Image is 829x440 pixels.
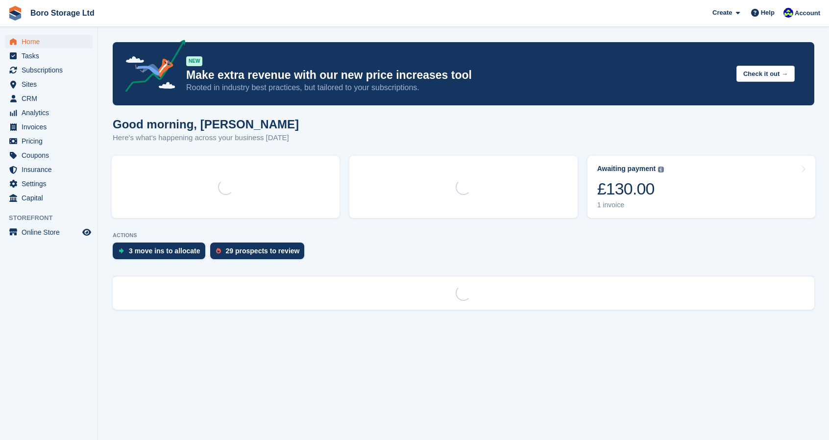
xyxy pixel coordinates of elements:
a: menu [5,106,93,120]
span: Tasks [22,49,80,63]
span: Storefront [9,213,98,223]
span: Subscriptions [22,63,80,77]
span: Settings [22,177,80,191]
span: Invoices [22,120,80,134]
a: menu [5,225,93,239]
img: prospect-51fa495bee0391a8d652442698ab0144808aea92771e9ea1ae160a38d050c398.svg [216,248,221,254]
button: Check it out → [736,66,795,82]
a: menu [5,191,93,205]
p: Rooted in industry best practices, but tailored to your subscriptions. [186,82,729,93]
a: Boro Storage Ltd [26,5,98,21]
a: menu [5,120,93,134]
p: Make extra revenue with our new price increases tool [186,68,729,82]
a: menu [5,163,93,176]
img: price-adjustments-announcement-icon-8257ccfd72463d97f412b2fc003d46551f7dbcb40ab6d574587a9cd5c0d94... [117,40,186,96]
a: menu [5,63,93,77]
div: NEW [186,56,202,66]
div: 1 invoice [597,201,664,209]
a: 3 move ins to allocate [113,243,210,264]
div: £130.00 [597,179,664,199]
a: menu [5,35,93,49]
h1: Good morning, [PERSON_NAME] [113,118,299,131]
a: Awaiting payment £130.00 1 invoice [587,156,815,218]
img: stora-icon-8386f47178a22dfd0bd8f6a31ec36ba5ce8667c1dd55bd0f319d3a0aa187defe.svg [8,6,23,21]
span: Analytics [22,106,80,120]
a: Preview store [81,226,93,238]
div: 29 prospects to review [226,247,300,255]
div: Awaiting payment [597,165,656,173]
img: Tobie Hillier [783,8,793,18]
p: Here's what's happening across your business [DATE] [113,132,299,144]
a: menu [5,148,93,162]
span: Online Store [22,225,80,239]
a: menu [5,177,93,191]
span: CRM [22,92,80,105]
img: move_ins_to_allocate_icon-fdf77a2bb77ea45bf5b3d319d69a93e2d87916cf1d5bf7949dd705db3b84f3ca.svg [119,248,124,254]
span: Create [712,8,732,18]
span: Coupons [22,148,80,162]
p: ACTIONS [113,232,814,239]
span: Capital [22,191,80,205]
div: 3 move ins to allocate [129,247,200,255]
a: menu [5,49,93,63]
a: 29 prospects to review [210,243,310,264]
span: Home [22,35,80,49]
span: Account [795,8,820,18]
a: menu [5,92,93,105]
span: Help [761,8,775,18]
span: Insurance [22,163,80,176]
span: Sites [22,77,80,91]
img: icon-info-grey-7440780725fd019a000dd9b08b2336e03edf1995a4989e88bcd33f0948082b44.svg [658,167,664,172]
a: menu [5,134,93,148]
a: menu [5,77,93,91]
span: Pricing [22,134,80,148]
